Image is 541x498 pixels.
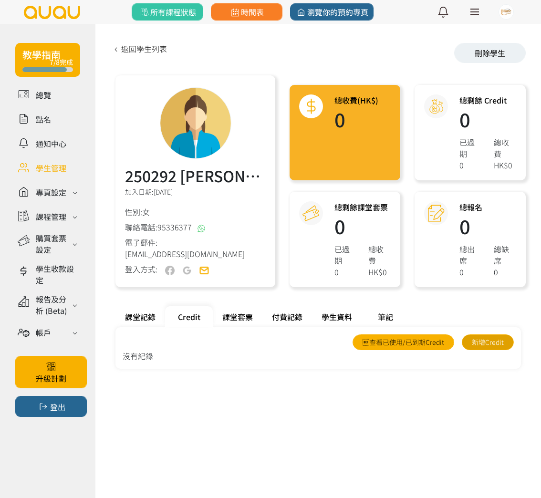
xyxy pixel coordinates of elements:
div: 0 [459,266,482,278]
img: user-email-on.png [199,266,209,275]
div: 0 [459,159,482,171]
img: logo.svg [23,6,81,19]
div: 沒有紀錄 [123,350,514,362]
h3: 總剩餘 Credit [459,94,516,106]
img: user-google-off.png [182,266,192,275]
h3: 總報名 [459,201,516,213]
span: 時間表 [229,6,264,18]
div: 總出席 [459,243,482,266]
span: [EMAIL_ADDRESS][DOMAIN_NAME] [125,248,245,259]
div: 帳戶 [36,327,51,338]
div: 付費記錄 [262,306,312,327]
div: Credit [165,306,213,327]
a: 返回學生列表 [111,43,167,54]
a: 查看已使用/已到期Credit [353,334,454,350]
div: 課堂套票 [213,306,262,327]
h1: 0 [334,110,378,129]
div: HK$0 [368,266,391,278]
img: whatsapp@2x.png [198,225,205,232]
div: 課程管理 [36,211,66,222]
span: [DATE] [154,187,173,197]
img: total@2x.png [303,98,320,115]
img: courseCredit@2x.png [302,205,319,222]
span: 所有課程狀態 [138,6,196,18]
div: 電子郵件: [125,237,266,259]
h1: 0 [459,110,516,129]
div: 0 [334,266,357,278]
a: 時間表 [211,3,282,21]
img: user-fb-off.png [165,266,175,275]
div: 登入方式: [125,263,157,275]
div: 專頁設定 [36,187,66,198]
div: 總缺席 [494,243,516,266]
div: HK$0 [494,159,516,171]
div: 加入日期: [125,187,266,202]
div: 刪除學生 [454,43,526,63]
img: attendance@2x.png [428,205,445,222]
a: 所有課程狀態 [132,3,203,21]
div: 學生資料 [312,306,362,327]
div: 性別: [125,206,266,218]
div: 0 [494,266,516,278]
h1: 0 [459,217,516,236]
a: 升級計劃 [15,356,87,388]
div: 筆記 [362,306,409,327]
h1: 0 [334,217,391,236]
div: 總收費 [368,243,391,266]
span: 女 [142,206,150,218]
div: 購買套票設定 [36,232,70,255]
div: 已過期 [459,136,482,159]
button: 登出 [15,396,87,417]
span: 95336377 [157,221,192,233]
div: 總收費 [494,136,516,159]
h3: 總剩餘課堂套票 [334,201,391,213]
div: 課堂記錄 [115,306,165,327]
div: 聯絡電話: [125,221,266,233]
div: 報告及分析 (Beta) [36,293,70,316]
h3: 總收費(HK$) [334,94,378,106]
div: 已過期 [334,243,357,266]
img: credit@2x.png [428,98,445,115]
h3: 250292 [PERSON_NAME] (ig: cherrychung02216) [125,164,266,187]
a: 瀏覽你的預約專頁 [290,3,374,21]
span: 瀏覽你的預約專頁 [295,6,368,18]
a: 新增Credit [462,334,514,350]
